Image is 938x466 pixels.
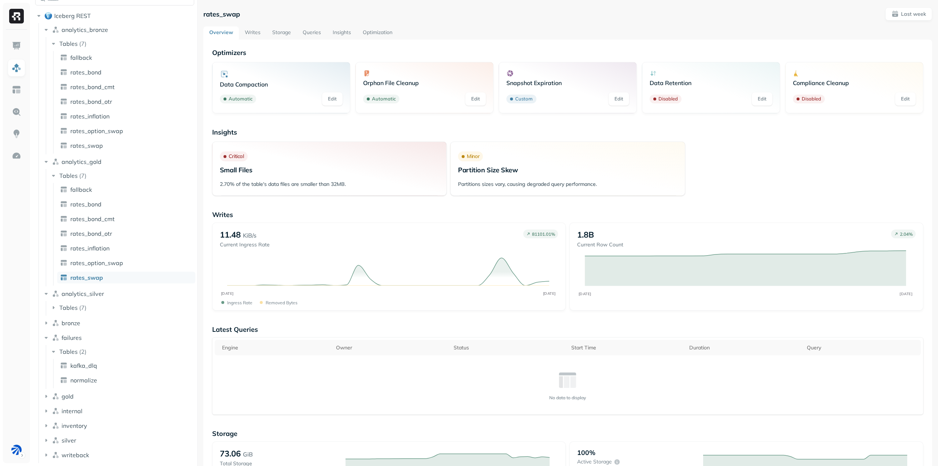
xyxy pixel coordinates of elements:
img: table [60,113,67,120]
img: table [60,230,67,237]
a: Edit [465,92,486,106]
a: Optimization [357,26,398,40]
button: Tables(2) [50,346,195,357]
p: Data Compaction [220,81,343,88]
button: analytics_bronze [43,24,195,36]
img: namespace [52,290,59,297]
img: table [60,186,67,193]
button: failures [43,332,195,344]
p: Orphan File Cleanup [363,79,486,87]
p: ( 7 ) [79,172,86,179]
p: Insights [212,128,923,136]
tspan: [DATE] [900,291,913,296]
p: Current Row Count [577,241,623,248]
div: Status [454,344,564,351]
span: analytics_bronze [62,26,108,33]
img: Optimization [12,151,21,161]
button: analytics_gold [43,156,195,168]
img: table [60,377,67,384]
p: Storage [212,429,923,438]
p: 81101.01 % [532,231,555,237]
p: Minor [467,153,479,160]
p: Snapshot Expiration [506,79,629,87]
img: table [60,127,67,135]
button: Last week [885,7,932,21]
a: fallback [57,52,195,63]
p: Writes [212,210,923,219]
p: Disabled [802,95,821,103]
a: rates_bond [57,198,195,210]
button: gold [43,390,195,402]
span: rates_bond_cmt [70,83,115,91]
p: Latest Queries [212,325,923,334]
span: rates_bond_otr [70,230,112,237]
img: table [60,142,67,149]
img: table [60,83,67,91]
p: No data to display [549,395,586,400]
img: table [60,215,67,223]
span: rates_bond [70,201,101,208]
p: Compliance Cleanup [793,79,916,87]
p: Automatic [372,95,396,103]
p: Data Retention [650,79,772,87]
tspan: [DATE] [579,291,591,296]
span: analytics_gold [62,158,101,165]
a: rates_option_swap [57,125,195,137]
span: rates_swap [70,142,103,149]
img: table [60,54,67,61]
img: namespace [52,422,59,429]
span: rates_bond [70,69,101,76]
a: Queries [297,26,327,40]
img: BAM Dev [11,445,22,455]
p: Partition Size Skew [458,166,677,174]
p: Active storage [577,458,612,465]
a: rates_swap [57,140,195,151]
span: Tables [59,40,78,47]
p: Small Files [220,166,439,174]
a: rates_bond [57,66,195,78]
div: Duration [689,344,799,351]
img: table [60,69,67,76]
a: rates_bond_otr [57,228,195,239]
span: fallback [70,54,92,61]
span: normalize [70,377,97,384]
img: table [60,245,67,252]
p: ( 7 ) [79,40,86,47]
span: silver [62,437,76,444]
p: Last week [901,11,926,18]
a: normalize [57,374,195,386]
span: rates_option_swap [70,259,123,267]
p: Ingress Rate [227,300,252,305]
span: bronze [62,319,80,327]
p: Partitions sizes vary, causing degraded query performance. [458,181,677,188]
p: 100% [577,448,595,457]
p: rates_swap [203,10,240,18]
button: bronze [43,317,195,329]
p: 11.48 [220,230,241,240]
p: 2.04 % [900,231,913,237]
p: 2.70% of the table's data files are smaller than 32MB. [220,181,439,188]
img: Insights [12,129,21,139]
img: table [60,259,67,267]
a: Storage [266,26,297,40]
span: rates_swap [70,274,103,281]
span: rates_inflation [70,245,110,252]
p: Removed bytes [266,300,298,305]
a: Edit [609,92,629,106]
a: Edit [322,92,343,106]
button: internal [43,405,195,417]
a: Overview [203,26,239,40]
img: namespace [52,158,59,165]
p: Critical [229,153,244,160]
a: kafka_dlq [57,360,195,371]
span: inventory [62,422,87,429]
button: inventory [43,420,195,432]
img: namespace [52,451,59,459]
p: 73.06 [220,448,241,459]
div: Owner [336,344,446,351]
div: Start Time [571,344,682,351]
button: analytics_silver [43,288,195,300]
a: rates_option_swap [57,257,195,269]
div: Engine [222,344,329,351]
span: Tables [59,172,78,179]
